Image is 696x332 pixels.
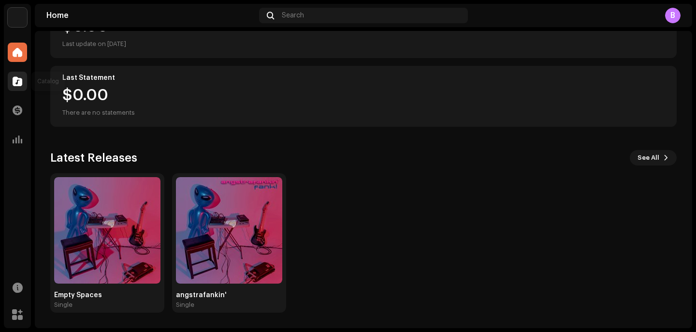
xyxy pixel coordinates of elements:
[176,291,282,299] div: angstrafankin'
[50,66,677,127] re-o-card-value: Last Statement
[54,291,160,299] div: Empty Spaces
[62,107,135,119] div: There are no statements
[176,301,194,309] div: Single
[8,8,27,27] img: 4d355f5d-9311-46a2-b30d-525bdb8252bf
[665,8,681,23] div: B
[50,150,137,166] h3: Latest Releases
[62,38,665,50] div: Last update on [DATE]
[54,301,72,309] div: Single
[630,150,677,166] button: See All
[176,177,282,284] img: 1ff1b90c-1c7e-461d-919b-3145c394b573
[638,148,659,167] span: See All
[62,74,665,82] div: Last Statement
[54,177,160,284] img: 8e80f17e-72e3-414c-a8ec-7e0ca6d767dd
[282,12,304,19] span: Search
[46,12,255,19] div: Home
